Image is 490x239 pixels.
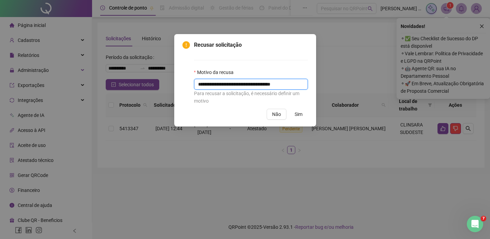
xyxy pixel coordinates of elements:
span: Sim [295,110,302,118]
div: Para recusar a solicitação, é necessário definir um motivo [194,90,308,105]
label: Motivo da recusa [194,69,238,76]
span: Recusar solicitação [194,41,308,49]
button: Sim [289,109,308,120]
iframe: Intercom live chat [467,216,483,232]
button: Não [267,109,286,120]
span: 7 [481,216,486,221]
span: Não [272,110,281,118]
span: exclamation-circle [182,41,190,49]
